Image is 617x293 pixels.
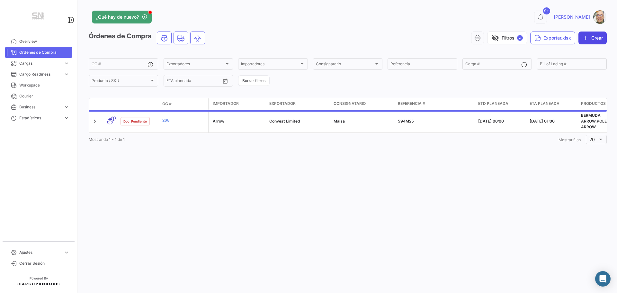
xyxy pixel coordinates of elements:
datatable-header-cell: Importador [209,98,267,110]
span: ¿Qué hay de nuevo? [96,14,139,20]
span: Cargas [19,60,61,66]
a: Workspace [5,80,72,91]
span: Productos [581,101,606,106]
span: Consignatario [316,63,374,67]
datatable-header-cell: Modo de Transporte [102,101,118,106]
span: Courier [19,93,69,99]
span: Exportadores [166,63,224,67]
a: Courier [5,91,72,102]
span: expand_more [64,115,69,121]
span: Mostrando 1 - 1 de 1 [89,137,125,142]
datatable-header-cell: Consignatario [331,98,395,110]
span: ETA planeada [530,101,559,106]
datatable-header-cell: Exportador [267,98,331,110]
datatable-header-cell: Referencia # [395,98,476,110]
span: OC # [162,101,172,107]
a: Expand/Collapse Row [92,118,98,124]
span: Convest Limited [269,119,300,124]
img: Manufactura+Logo.png [22,8,55,26]
span: Mostrar filas [559,137,581,142]
datatable-header-cell: ETD planeada [476,98,527,110]
span: Estadísticas [19,115,61,121]
a: Overview [5,36,72,47]
span: Ajustes [19,250,61,255]
span: 1 [111,116,116,121]
input: Desde [166,79,178,84]
span: 594M25 [398,119,414,124]
span: Cerrar Sesión [19,261,69,266]
span: Órdenes de Compra [19,50,69,55]
span: Maisa [334,119,345,124]
button: Borrar filtros [238,75,270,86]
span: expand_more [64,71,69,77]
img: Captura.PNG [593,10,607,24]
span: Consignatario [334,101,366,106]
button: Ocean [157,32,171,44]
span: ✓ [517,35,523,41]
span: expand_more [64,60,69,66]
span: Workspace [19,82,69,88]
datatable-header-cell: ETA planeada [527,98,578,110]
span: 20 [589,137,595,142]
div: Abrir Intercom Messenger [595,271,611,287]
span: ETD planeada [478,101,508,106]
span: Overview [19,39,69,44]
span: [DATE] 00:00 [478,119,504,124]
input: Hasta [183,79,208,84]
a: Órdenes de Compra [5,47,72,58]
button: Open calendar [220,76,230,86]
span: Referencia # [398,101,425,106]
span: BERMUDA ARROW,POLERA ARROW [581,113,612,129]
span: Business [19,104,61,110]
button: Land [174,32,188,44]
span: Doc. Pendiente [123,119,147,124]
a: 268 [162,117,205,123]
span: visibility_off [491,34,499,42]
button: Exportar.xlsx [530,32,575,44]
button: ¿Qué hay de nuevo? [92,11,152,23]
span: Importador [213,101,239,106]
span: Arrow [213,119,224,124]
datatable-header-cell: OC # [160,98,208,109]
span: expand_more [64,104,69,110]
button: visibility_offFiltros✓ [487,32,527,44]
span: expand_more [64,250,69,255]
span: Producto / SKU [92,79,149,84]
span: [PERSON_NAME] [554,14,590,20]
datatable-header-cell: Estado Doc. [118,101,160,106]
span: Exportador [269,101,296,106]
button: Air [191,32,205,44]
span: [DATE] 01:00 [530,119,555,124]
button: Crear [578,32,607,44]
span: Cargo Readiness [19,71,61,77]
span: Importadores [241,63,299,67]
h3: Órdenes de Compra [89,32,207,44]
